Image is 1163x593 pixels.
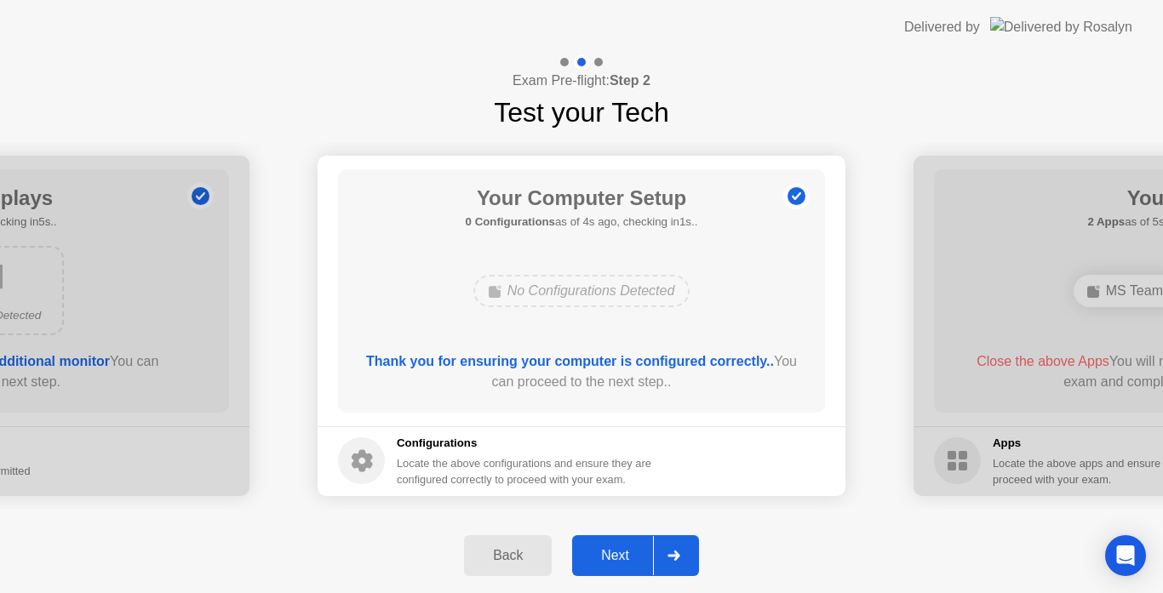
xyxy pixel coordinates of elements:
div: Next [577,548,653,563]
button: Back [464,535,552,576]
img: Delivered by Rosalyn [990,17,1132,37]
b: 0 Configurations [466,215,555,228]
div: You can proceed to the next step.. [363,351,801,392]
div: Back [469,548,547,563]
h1: Your Computer Setup [466,183,698,214]
h5: as of 4s ago, checking in1s.. [466,214,698,231]
button: Next [572,535,699,576]
div: Delivered by [904,17,980,37]
b: Thank you for ensuring your computer is configured correctly.. [366,354,774,368]
b: Step 2 [610,73,650,88]
h4: Exam Pre-flight: [513,71,650,91]
div: No Configurations Detected [473,275,690,307]
h5: Configurations [397,435,655,452]
div: Locate the above configurations and ensure they are configured correctly to proceed with your exam. [397,455,655,488]
div: Open Intercom Messenger [1105,535,1146,576]
h1: Test your Tech [494,92,669,133]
